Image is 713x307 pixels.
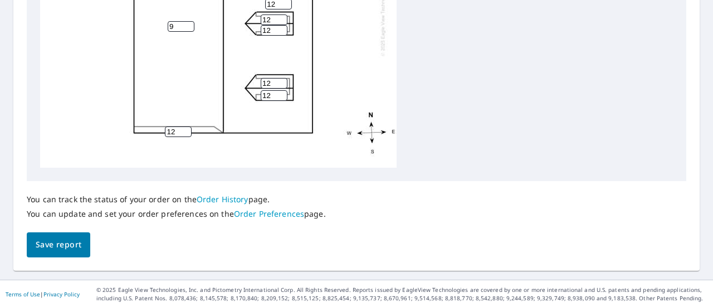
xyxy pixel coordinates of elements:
button: Save report [27,232,90,257]
a: Order History [197,194,248,204]
p: | [6,291,80,298]
p: You can update and set your order preferences on the page. [27,209,326,219]
p: You can track the status of your order on the page. [27,194,326,204]
a: Order Preferences [234,208,304,219]
a: Terms of Use [6,290,40,298]
span: Save report [36,238,81,252]
a: Privacy Policy [43,290,80,298]
p: © 2025 Eagle View Technologies, Inc. and Pictometry International Corp. All Rights Reserved. Repo... [96,286,707,303]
